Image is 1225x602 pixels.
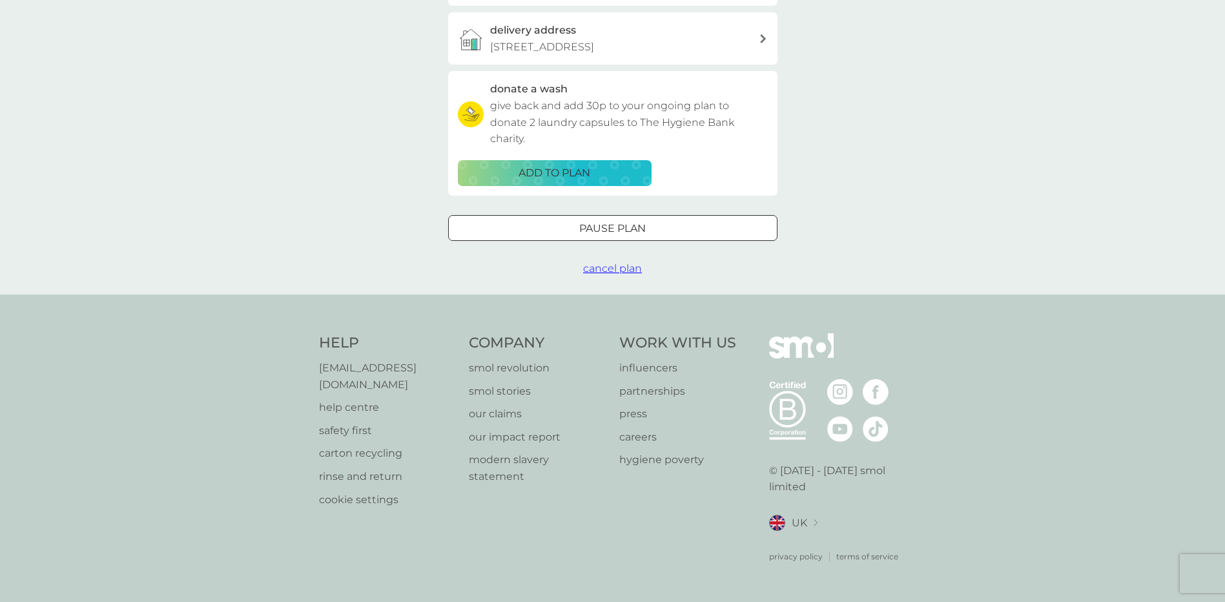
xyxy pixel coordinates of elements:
[448,12,777,65] a: delivery address[STREET_ADDRESS]
[619,429,736,446] a: careers
[619,333,736,353] h4: Work With Us
[769,333,834,377] img: smol
[469,383,606,400] a: smol stories
[619,383,736,400] a: partnerships
[458,160,652,186] button: ADD TO PLAN
[469,451,606,484] a: modern slavery statement
[792,515,807,532] span: UK
[863,416,889,442] img: visit the smol Tiktok page
[490,22,576,39] h3: delivery address
[319,468,457,485] a: rinse and return
[619,360,736,377] a: influencers
[319,399,457,416] a: help centre
[827,379,853,405] img: visit the smol Instagram page
[319,333,457,353] h4: Help
[583,260,642,277] button: cancel plan
[579,220,646,237] p: Pause plan
[469,406,606,422] a: our claims
[490,39,594,56] p: [STREET_ADDRESS]
[469,333,606,353] h4: Company
[769,515,785,531] img: UK flag
[448,215,777,241] button: Pause plan
[319,422,457,439] a: safety first
[319,360,457,393] a: [EMAIL_ADDRESS][DOMAIN_NAME]
[769,462,907,495] p: © [DATE] - [DATE] smol limited
[583,262,642,275] span: cancel plan
[863,379,889,405] img: visit the smol Facebook page
[769,550,823,563] a: privacy policy
[490,81,568,98] h3: donate a wash
[319,445,457,462] a: carton recycling
[619,406,736,422] a: press
[836,550,898,563] a: terms of service
[319,492,457,508] a: cookie settings
[469,429,606,446] a: our impact report
[469,360,606,377] a: smol revolution
[814,519,818,526] img: select a new location
[490,98,768,147] p: give back and add 30p to your ongoing plan to donate 2 laundry capsules to The Hygiene Bank charity.
[827,416,853,442] img: visit the smol Youtube page
[619,451,736,468] a: hygiene poverty
[519,165,590,182] p: ADD TO PLAN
